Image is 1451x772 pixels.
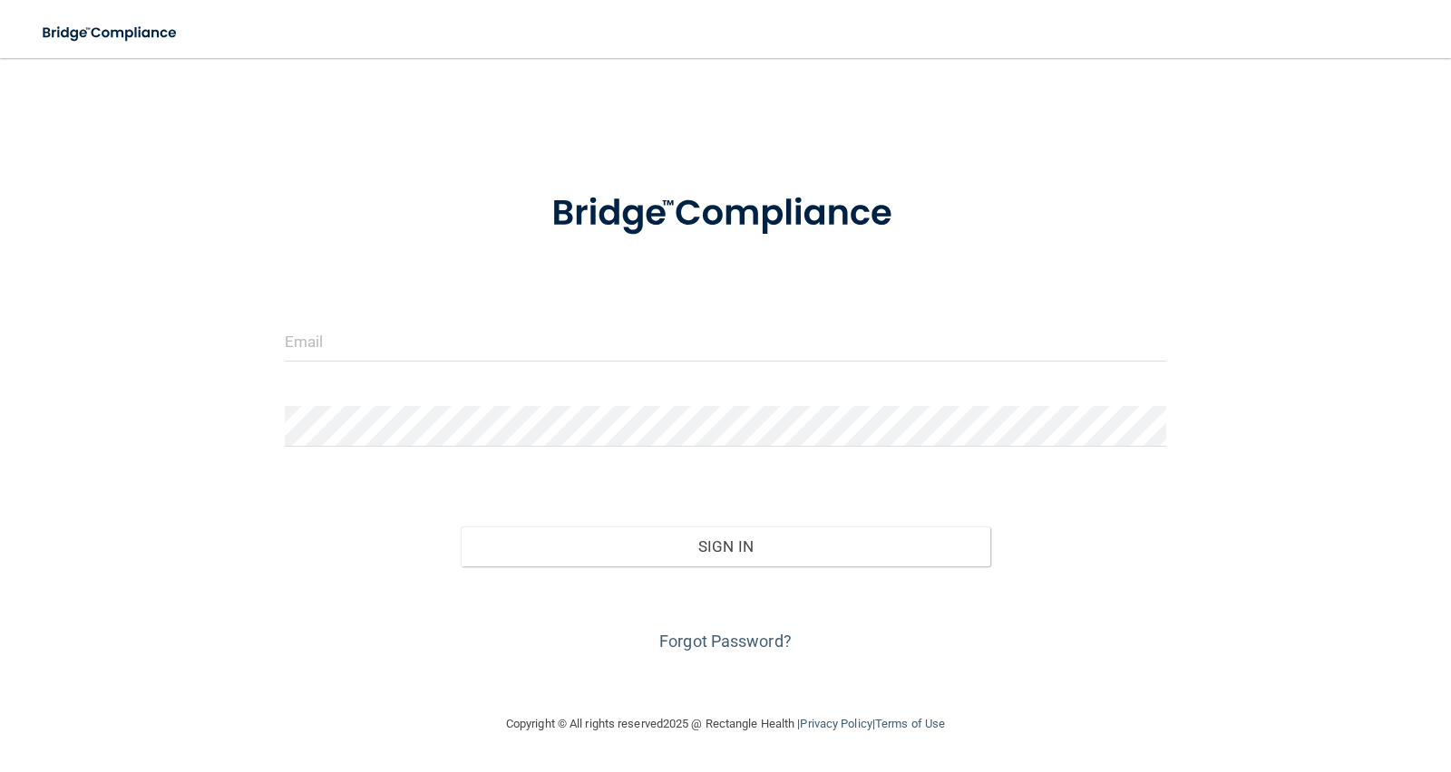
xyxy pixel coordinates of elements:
[875,717,945,730] a: Terms of Use
[514,167,937,261] img: bridge_compliance_login_screen.278c3ca4.svg
[27,14,194,52] img: bridge_compliance_login_screen.278c3ca4.svg
[394,695,1057,753] div: Copyright © All rights reserved 2025 @ Rectangle Health | |
[285,321,1167,362] input: Email
[659,632,792,651] a: Forgot Password?
[461,526,990,566] button: Sign In
[800,717,872,730] a: Privacy Policy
